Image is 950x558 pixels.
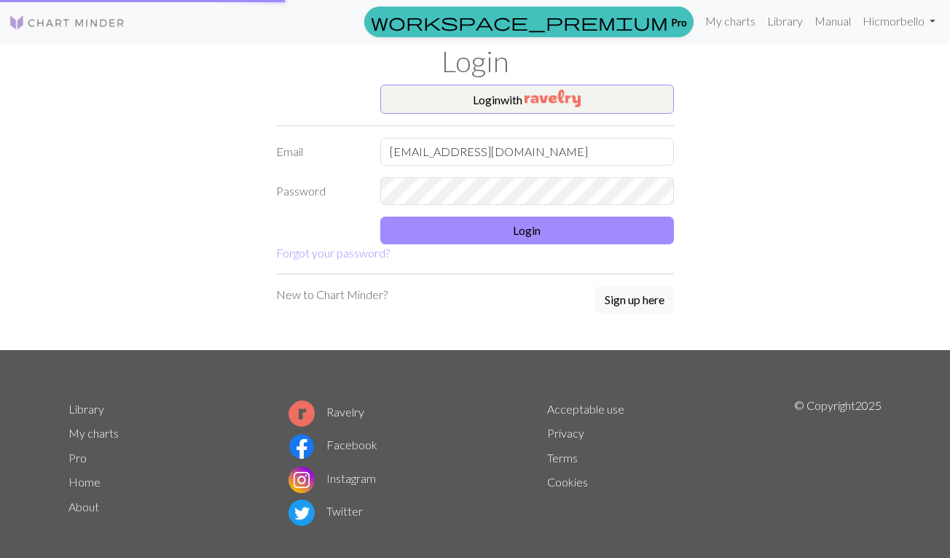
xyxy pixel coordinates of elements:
[547,402,624,416] a: Acceptable use
[288,500,315,526] img: Twitter logo
[547,451,578,465] a: Terms
[68,475,101,489] a: Home
[364,7,694,37] a: Pro
[68,426,119,440] a: My charts
[595,286,674,314] button: Sign up here
[68,402,104,416] a: Library
[60,44,890,79] h1: Login
[889,500,935,543] iframe: chat widget
[288,405,364,419] a: Ravelry
[380,217,675,244] button: Login
[276,246,390,260] a: Forgot your password?
[267,138,372,166] label: Email
[761,7,809,36] a: Library
[9,14,125,31] img: Logo
[68,451,87,465] a: Pro
[267,177,372,205] label: Password
[68,500,99,514] a: About
[547,426,584,440] a: Privacy
[699,7,761,36] a: My charts
[380,85,675,114] button: Loginwith
[288,400,315,427] img: Ravelry logo
[595,286,674,315] a: Sign up here
[525,90,581,107] img: Ravelry
[288,438,377,452] a: Facebook
[547,475,588,489] a: Cookies
[857,7,941,36] a: Hicmorbello
[288,471,376,485] a: Instagram
[794,397,882,530] p: © Copyright 2025
[288,433,315,460] img: Facebook logo
[276,286,388,303] p: New to Chart Minder?
[288,504,363,518] a: Twitter
[288,467,315,493] img: Instagram logo
[809,7,857,36] a: Manual
[371,12,668,32] span: workspace_premium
